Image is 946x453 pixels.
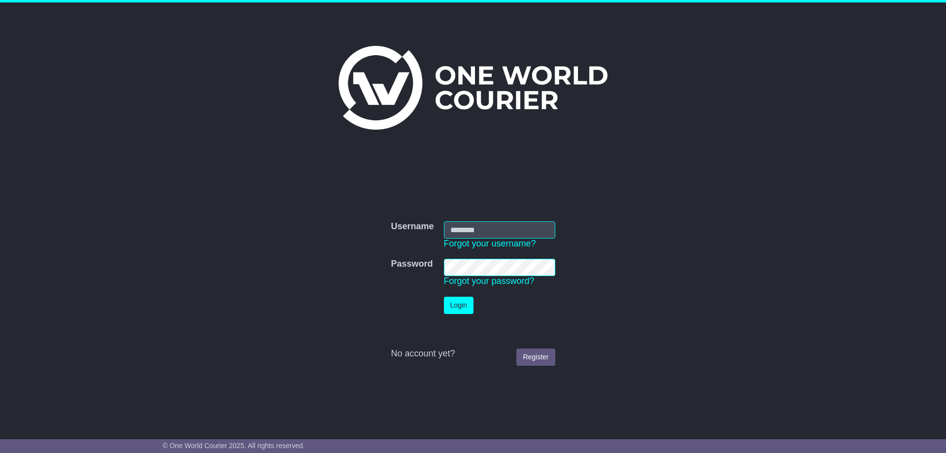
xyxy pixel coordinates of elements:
img: One World [338,46,608,130]
button: Login [444,297,473,314]
a: Forgot your password? [444,276,535,286]
div: No account yet? [391,348,555,359]
a: Register [516,348,555,366]
label: Username [391,221,434,232]
a: Forgot your username? [444,239,536,248]
label: Password [391,259,433,270]
span: © One World Courier 2025. All rights reserved. [163,442,305,450]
